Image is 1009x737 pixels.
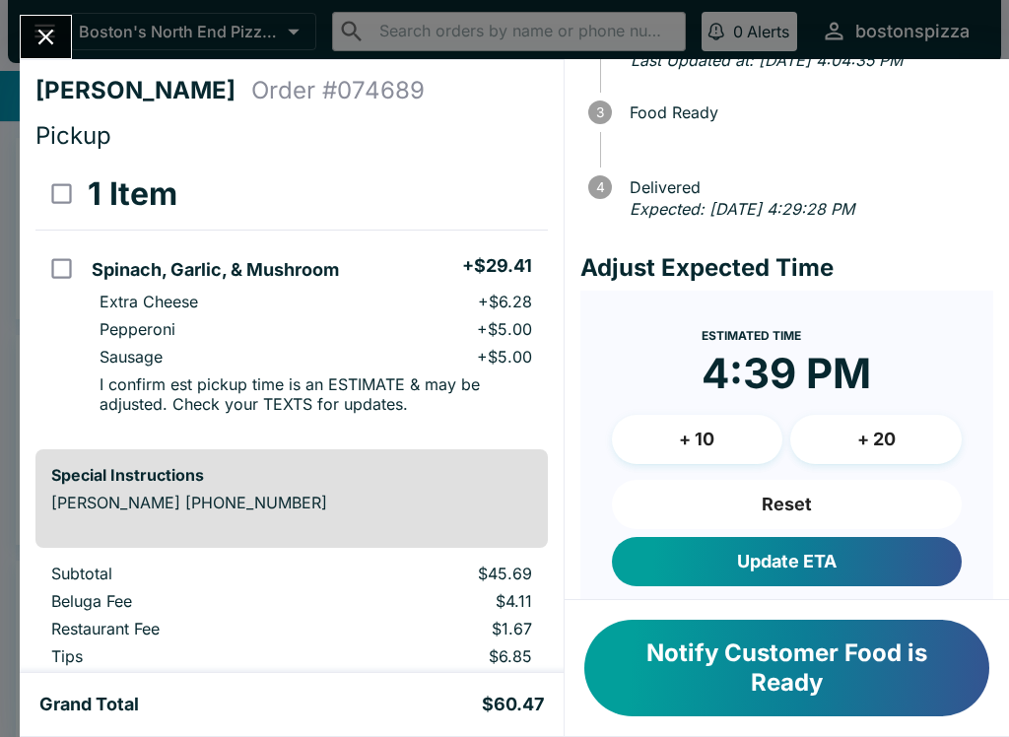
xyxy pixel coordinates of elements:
[338,564,531,583] p: $45.69
[612,415,783,464] button: + 10
[596,104,604,120] text: 3
[478,292,532,311] p: + $6.28
[620,103,993,121] span: Food Ready
[51,619,306,638] p: Restaurant Fee
[100,347,163,367] p: Sausage
[482,693,544,716] h5: $60.47
[338,619,531,638] p: $1.67
[702,328,801,343] span: Estimated Time
[100,319,175,339] p: Pepperoni
[92,258,339,282] h5: Spinach, Garlic, & Mushroom
[631,50,903,70] em: Last Updated at: [DATE] 4:04:35 PM
[462,254,532,278] h5: + $29.41
[620,178,993,196] span: Delivered
[88,174,177,214] h3: 1 Item
[584,620,989,716] button: Notify Customer Food is Ready
[51,493,532,512] p: [PERSON_NAME] [PHONE_NUMBER]
[21,16,71,58] button: Close
[100,292,198,311] p: Extra Cheese
[790,415,962,464] button: + 20
[35,76,251,105] h4: [PERSON_NAME]
[338,591,531,611] p: $4.11
[338,646,531,666] p: $6.85
[580,253,993,283] h4: Adjust Expected Time
[35,564,548,702] table: orders table
[630,199,854,219] em: Expected: [DATE] 4:29:28 PM
[51,591,306,611] p: Beluga Fee
[702,348,871,399] time: 4:39 PM
[35,159,548,434] table: orders table
[51,465,532,485] h6: Special Instructions
[251,76,425,105] h4: Order # 074689
[100,374,531,414] p: I confirm est pickup time is an ESTIMATE & may be adjusted. Check your TEXTS for updates.
[39,693,139,716] h5: Grand Total
[51,564,306,583] p: Subtotal
[612,480,962,529] button: Reset
[477,319,532,339] p: + $5.00
[477,347,532,367] p: + $5.00
[51,646,306,666] p: Tips
[595,179,604,195] text: 4
[35,121,111,150] span: Pickup
[612,537,962,586] button: Update ETA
